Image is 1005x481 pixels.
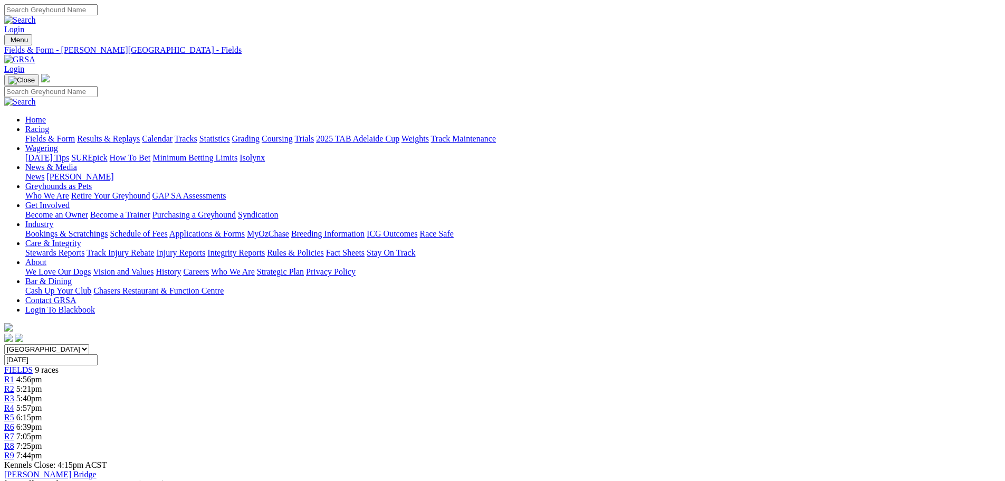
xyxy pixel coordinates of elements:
span: Menu [11,36,28,44]
div: Industry [25,229,1001,239]
a: Track Maintenance [431,134,496,143]
span: 5:57pm [16,403,42,412]
a: Industry [25,220,53,229]
a: Home [25,115,46,124]
img: logo-grsa-white.png [41,74,50,82]
a: Cash Up Your Club [25,286,91,295]
a: R1 [4,375,14,384]
a: How To Bet [110,153,151,162]
a: Vision and Values [93,267,154,276]
a: Who We Are [25,191,69,200]
a: Coursing [262,134,293,143]
a: Login [4,25,24,34]
img: GRSA [4,55,35,64]
div: Greyhounds as Pets [25,191,1001,201]
img: Search [4,15,36,25]
a: Breeding Information [291,229,365,238]
a: Weights [401,134,429,143]
a: FIELDS [4,365,33,374]
a: R3 [4,394,14,403]
a: Track Injury Rebate [87,248,154,257]
a: Racing [25,125,49,134]
div: Care & Integrity [25,248,1001,258]
a: Injury Reports [156,248,205,257]
a: ICG Outcomes [367,229,417,238]
a: Become a Trainer [90,210,150,219]
span: 5:21pm [16,384,42,393]
a: Applications & Forms [169,229,245,238]
span: R8 [4,441,14,450]
button: Toggle navigation [4,34,32,45]
a: R6 [4,422,14,431]
a: R7 [4,432,14,441]
a: R4 [4,403,14,412]
a: History [156,267,181,276]
div: Wagering [25,153,1001,163]
a: Rules & Policies [267,248,324,257]
a: MyOzChase [247,229,289,238]
div: Get Involved [25,210,1001,220]
img: logo-grsa-white.png [4,323,13,332]
a: Login To Blackbook [25,305,95,314]
a: Who We Are [211,267,255,276]
a: Retire Your Greyhound [71,191,150,200]
span: Kennels Close: 4:15pm ACST [4,460,107,469]
a: Calendar [142,134,173,143]
img: twitter.svg [15,334,23,342]
a: Bookings & Scratchings [25,229,108,238]
span: 7:44pm [16,451,42,460]
img: Close [8,76,35,84]
input: Search [4,4,98,15]
input: Select date [4,354,98,365]
a: Fields & Form - [PERSON_NAME][GEOGRAPHIC_DATA] - Fields [4,45,1001,55]
a: Syndication [238,210,278,219]
a: Stay On Track [367,248,415,257]
a: Trials [294,134,314,143]
a: [DATE] Tips [25,153,69,162]
button: Toggle navigation [4,74,39,86]
a: R2 [4,384,14,393]
span: 4:56pm [16,375,42,384]
a: SUREpick [71,153,107,162]
a: Results & Replays [77,134,140,143]
span: 7:05pm [16,432,42,441]
a: News & Media [25,163,77,172]
a: About [25,258,46,267]
a: Login [4,64,24,73]
a: Contact GRSA [25,296,76,305]
a: Race Safe [419,229,453,238]
a: GAP SA Assessments [152,191,226,200]
input: Search [4,86,98,97]
a: Careers [183,267,209,276]
a: [PERSON_NAME] [46,172,113,181]
a: Integrity Reports [207,248,265,257]
a: Care & Integrity [25,239,81,248]
a: Greyhounds as Pets [25,182,92,191]
a: Statistics [199,134,230,143]
a: [PERSON_NAME] Bridge [4,470,97,479]
a: Schedule of Fees [110,229,167,238]
a: Privacy Policy [306,267,356,276]
a: Chasers Restaurant & Function Centre [93,286,224,295]
span: 7:25pm [16,441,42,450]
img: Search [4,97,36,107]
div: Bar & Dining [25,286,1001,296]
a: We Love Our Dogs [25,267,91,276]
div: News & Media [25,172,1001,182]
span: 6:15pm [16,413,42,422]
a: News [25,172,44,181]
a: R9 [4,451,14,460]
span: 6:39pm [16,422,42,431]
a: Get Involved [25,201,70,210]
a: R5 [4,413,14,422]
a: Stewards Reports [25,248,84,257]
